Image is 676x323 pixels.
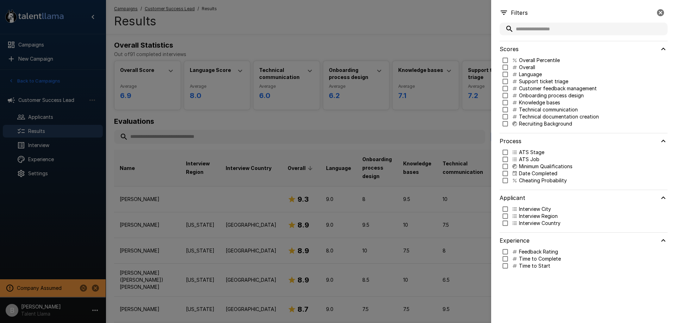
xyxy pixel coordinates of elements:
[519,213,558,220] p: Interview Region
[519,163,572,170] p: Minimum Qualifications
[519,85,597,92] p: Customer feedback management
[511,8,528,17] p: Filters
[519,206,551,213] p: Interview City
[500,236,530,245] h6: Experience
[519,78,568,85] p: Support ticket triage
[519,71,542,78] p: Language
[519,262,550,269] p: Time to Start
[519,113,599,120] p: Technical documentation creation
[519,149,544,156] p: ATS Stage
[519,248,558,255] p: Feedback Rating
[500,44,519,54] h6: Scores
[519,64,535,71] p: Overall
[519,220,561,227] p: Interview Country
[519,99,560,106] p: Knowledge bases
[519,177,567,184] p: Cheating Probability
[500,136,521,146] h6: Process
[519,170,557,177] p: Date Completed
[519,106,578,113] p: Technical communication
[500,193,525,203] h6: Applicant
[519,120,572,127] p: Recruiting Background
[519,255,561,262] p: Time to Complete
[519,156,539,163] p: ATS Job
[519,57,560,64] p: Overall Percentile
[519,92,584,99] p: Onboarding process design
